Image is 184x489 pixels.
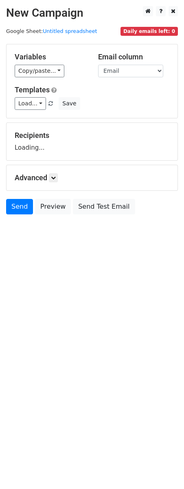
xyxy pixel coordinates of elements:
[15,65,64,77] a: Copy/paste...
[15,131,169,140] h5: Recipients
[15,52,86,61] h5: Variables
[6,6,178,20] h2: New Campaign
[120,27,178,36] span: Daily emails left: 0
[15,173,169,182] h5: Advanced
[98,52,169,61] h5: Email column
[73,199,135,214] a: Send Test Email
[59,97,80,110] button: Save
[15,131,169,152] div: Loading...
[6,28,97,34] small: Google Sheet:
[6,199,33,214] a: Send
[43,28,97,34] a: Untitled spreadsheet
[35,199,71,214] a: Preview
[120,28,178,34] a: Daily emails left: 0
[15,97,46,110] a: Load...
[15,85,50,94] a: Templates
